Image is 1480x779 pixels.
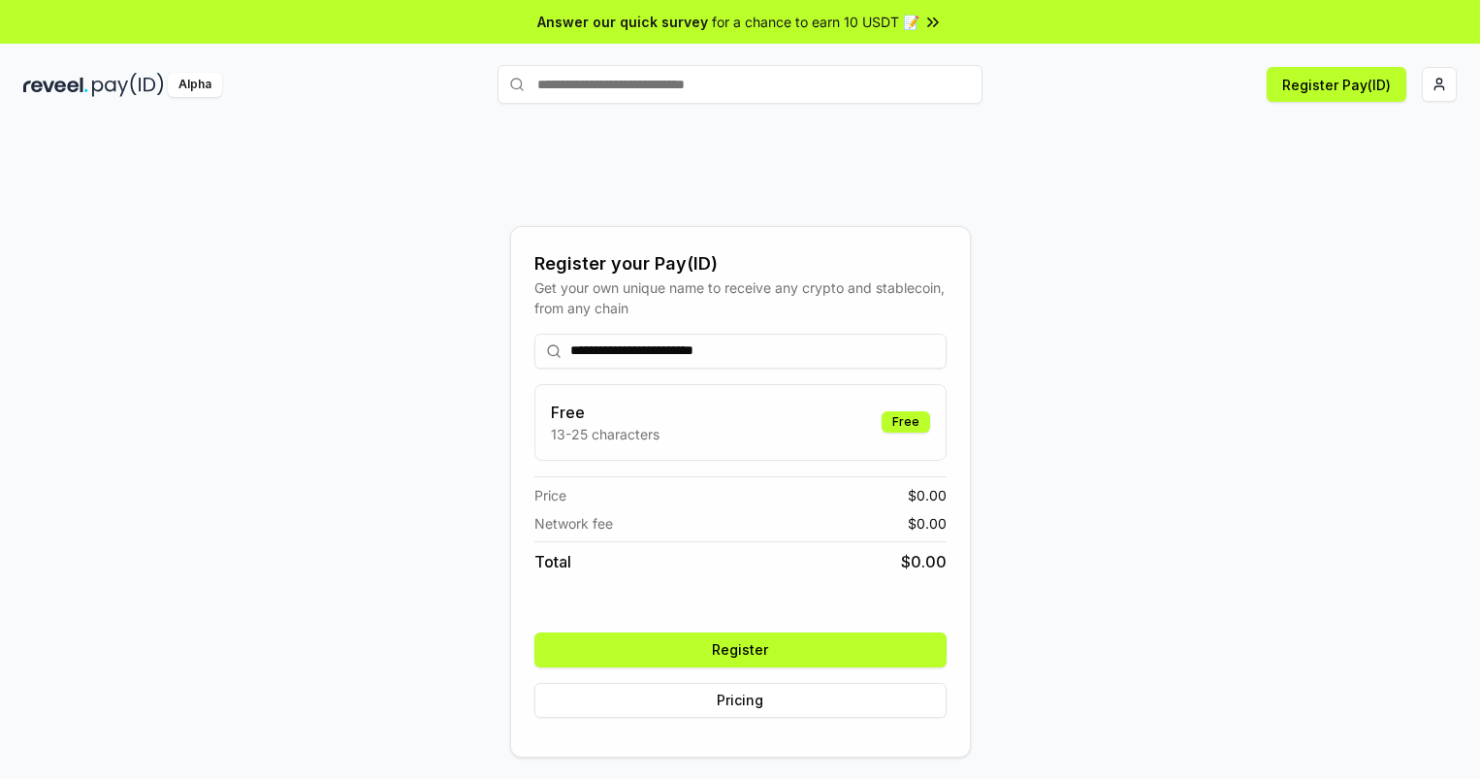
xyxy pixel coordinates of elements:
[551,424,660,444] p: 13-25 characters
[92,73,164,97] img: pay_id
[908,513,947,534] span: $ 0.00
[551,401,660,424] h3: Free
[534,250,947,277] div: Register your Pay(ID)
[534,513,613,534] span: Network fee
[534,633,947,667] button: Register
[23,73,88,97] img: reveel_dark
[882,411,930,433] div: Free
[534,683,947,718] button: Pricing
[537,12,708,32] span: Answer our quick survey
[1267,67,1406,102] button: Register Pay(ID)
[712,12,919,32] span: for a chance to earn 10 USDT 📝
[534,550,571,573] span: Total
[534,277,947,318] div: Get your own unique name to receive any crypto and stablecoin, from any chain
[908,485,947,505] span: $ 0.00
[534,485,566,505] span: Price
[901,550,947,573] span: $ 0.00
[168,73,222,97] div: Alpha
